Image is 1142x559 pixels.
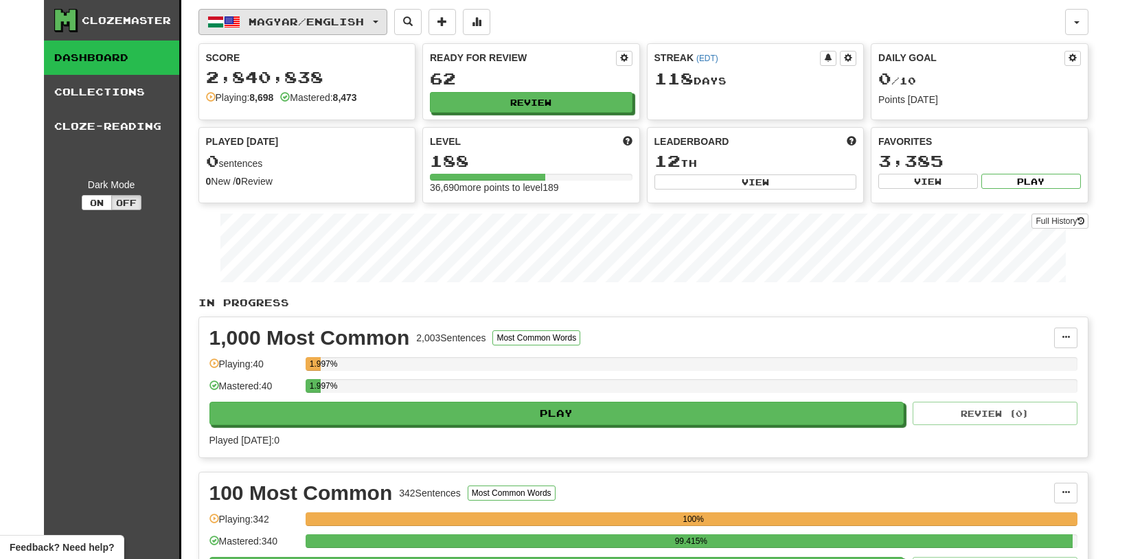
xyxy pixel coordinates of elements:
button: Review [430,92,632,113]
a: Collections [44,75,179,109]
div: 2,840,838 [206,69,409,86]
button: On [82,195,112,210]
div: 188 [430,152,632,170]
div: Streak [654,51,821,65]
div: th [654,152,857,170]
div: Playing: 342 [209,512,299,535]
div: 342 Sentences [399,486,461,500]
span: 12 [654,151,681,170]
div: Mastered: 40 [209,379,299,402]
span: Leaderboard [654,135,729,148]
span: / 10 [878,75,916,87]
div: Playing: 40 [209,357,299,380]
a: Dashboard [44,41,179,75]
button: Play [981,174,1081,189]
a: Full History [1031,214,1088,229]
div: New / Review [206,174,409,188]
div: Score [206,51,409,65]
button: View [878,174,978,189]
div: Ready for Review [430,51,616,65]
strong: 0 [236,176,241,187]
span: Score more points to level up [623,135,632,148]
div: Points [DATE] [878,93,1081,106]
div: 36,690 more points to level 189 [430,181,632,194]
button: Off [111,195,141,210]
span: 118 [654,69,694,88]
p: In Progress [198,296,1088,310]
span: 0 [878,69,891,88]
strong: 8,473 [333,92,357,103]
div: 1.997% [310,379,321,393]
div: 100% [310,512,1077,526]
a: (EDT) [696,54,718,63]
div: 3,385 [878,152,1081,170]
div: Favorites [878,135,1081,148]
div: 1,000 Most Common [209,328,410,348]
button: Most Common Words [492,330,580,345]
a: Cloze-Reading [44,109,179,144]
div: 1.997% [310,357,321,371]
div: Playing: [206,91,274,104]
span: Played [DATE]: 0 [209,435,279,446]
div: Clozemaster [82,14,171,27]
div: 62 [430,70,632,87]
span: Played [DATE] [206,135,279,148]
button: Most Common Words [468,486,556,501]
div: Mastered: [280,91,356,104]
div: Mastered: 340 [209,534,299,557]
div: 100 Most Common [209,483,393,503]
div: Dark Mode [54,178,169,192]
div: Day s [654,70,857,88]
button: Review (0) [913,402,1077,425]
button: Search sentences [394,9,422,35]
div: 2,003 Sentences [416,331,486,345]
div: sentences [206,152,409,170]
span: Magyar / English [249,16,364,27]
div: Daily Goal [878,51,1064,66]
span: 0 [206,151,219,170]
strong: 8,698 [249,92,273,103]
span: Level [430,135,461,148]
button: More stats [463,9,490,35]
button: View [654,174,857,190]
span: This week in points, UTC [847,135,856,148]
div: 99.415% [310,534,1073,548]
button: Magyar/English [198,9,387,35]
button: Add sentence to collection [429,9,456,35]
span: Open feedback widget [10,540,114,554]
strong: 0 [206,176,212,187]
button: Play [209,402,904,425]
